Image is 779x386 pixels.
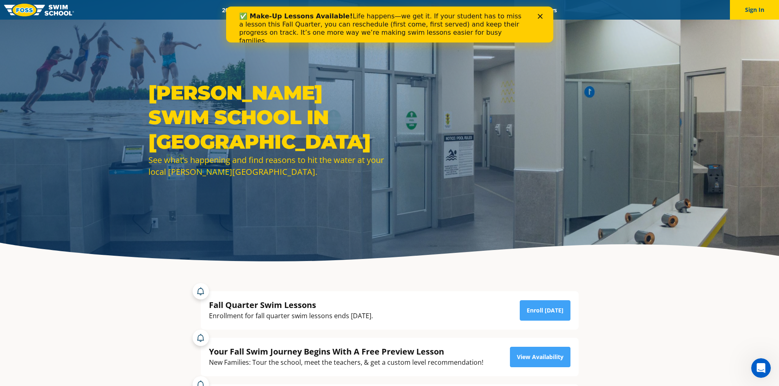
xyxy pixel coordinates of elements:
[418,6,505,14] a: Swim Like [PERSON_NAME]
[266,6,301,14] a: Schools
[226,7,553,42] iframe: Intercom live chat banner
[209,310,373,321] div: Enrollment for fall quarter swim lessons ends [DATE].
[504,6,530,14] a: Blog
[13,6,301,38] div: Life happens—we get it. If your student has to miss a lesson this Fall Quarter, you can reschedul...
[312,7,320,12] div: Close
[4,4,74,16] img: FOSS Swim School Logo
[510,347,570,367] a: View Availability
[148,80,386,154] h1: [PERSON_NAME] Swim School in [GEOGRAPHIC_DATA]
[209,346,483,357] div: Your Fall Swim Journey Begins With A Free Preview Lesson
[215,6,266,14] a: 2025 Calendar
[13,6,126,13] b: ✅ Make-Up Lessons Available!
[209,357,483,368] div: New Families: Tour the school, meet the teachers, & get a custom level recommendation!
[301,6,372,14] a: Swim Path® Program
[530,6,564,14] a: Careers
[520,300,570,321] a: Enroll [DATE]
[209,299,373,310] div: Fall Quarter Swim Lessons
[148,154,386,178] div: See what’s happening and find reasons to hit the water at your local [PERSON_NAME][GEOGRAPHIC_DATA].
[372,6,418,14] a: About FOSS
[751,358,771,378] iframe: Intercom live chat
